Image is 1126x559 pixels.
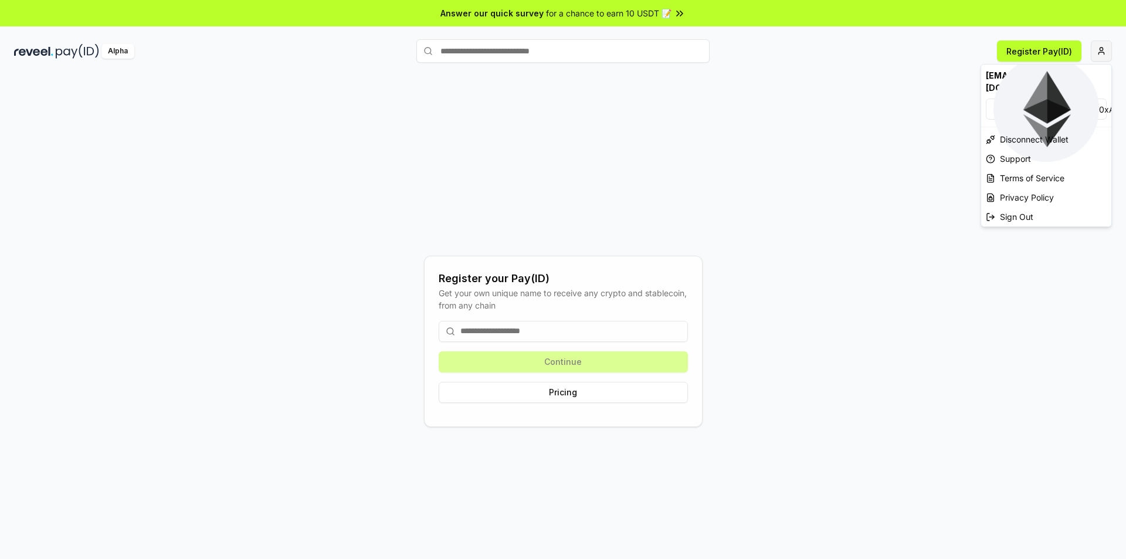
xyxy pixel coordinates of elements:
[993,56,1099,162] img: Ethereum
[981,207,1111,226] div: Sign Out
[981,65,1111,99] div: [EMAIL_ADDRESS][DOMAIN_NAME]
[981,149,1111,168] a: Support
[981,130,1111,149] div: Disconnect Wallet
[981,168,1111,188] a: Terms of Service
[981,188,1111,207] a: Privacy Policy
